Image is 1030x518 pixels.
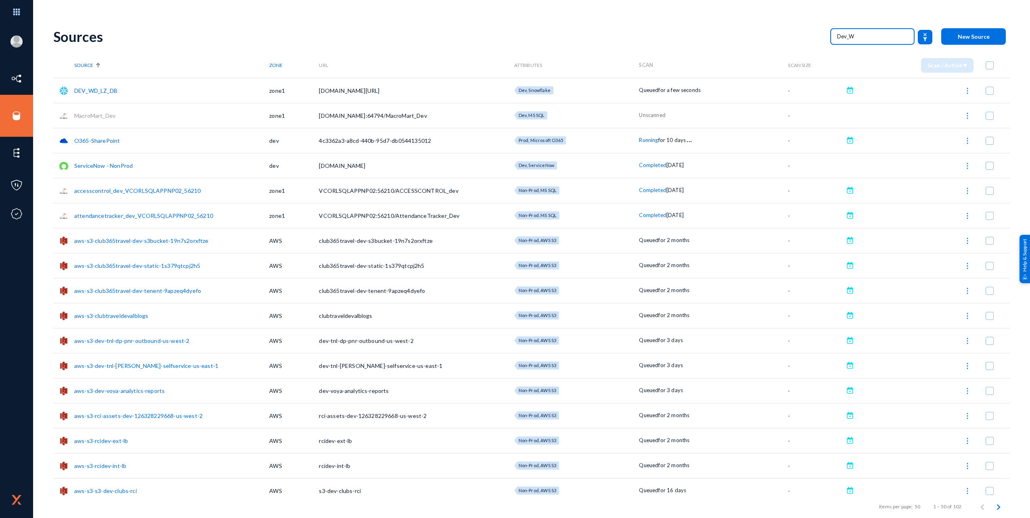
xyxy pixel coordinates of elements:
[269,153,319,178] td: dev
[690,134,692,144] span: .
[519,413,557,418] span: Non-Prod, AWS S3
[639,112,665,118] span: Unscanned
[639,462,658,468] span: Queued
[59,411,68,420] img: s3.png
[319,362,442,369] span: dev-tnl-[PERSON_NAME]-selfservice-us-east-1
[658,312,689,318] span: for 2 months
[74,137,120,144] a: O365-SharePoint
[658,387,683,393] span: for 3 days
[269,353,319,378] td: AWS
[269,128,319,153] td: dev
[10,110,23,122] img: icon-sources.svg
[519,138,563,143] span: Prod, Microsoft O365
[269,303,319,328] td: AWS
[319,237,432,244] span: club365travel-dev-s3bucket-19n7s2orxftze
[59,437,68,445] img: s3.png
[519,113,545,118] span: Dev, MS SQL
[639,62,653,68] span: Scan
[658,87,701,93] span: for a few seconds
[639,87,658,93] span: Queued
[319,162,365,169] span: [DOMAIN_NAME]
[1020,235,1030,283] div: Help & Support
[639,387,658,393] span: Queued
[319,412,427,419] span: rci-assets-dev-126328229668-us-west-2
[519,388,557,393] span: Non-Prod, AWS S3
[59,236,68,245] img: s3.png
[59,462,68,470] img: s3.png
[319,387,389,394] span: dev-voya-analytics-reports
[319,137,431,144] span: 4c3362a3-a8cd-440b-95d7-db0544135012
[639,337,658,343] span: Queued
[74,187,201,194] a: accesscontrol_dev_VCORLSQLAPPNP02_56210
[963,87,971,95] img: icon-more.svg
[74,212,213,219] a: attendancetracker_dev_VCORLSQLAPPNP02_56210
[74,287,201,294] a: aws-s3-club365travel-dev-tenent-9apzeq4dyefo
[519,88,551,93] span: Dev, Snowflake
[319,312,372,319] span: clubtraveldevalblogs
[788,203,844,228] td: -
[269,403,319,428] td: AWS
[319,187,458,194] span: VCORLSQLAPPNP02:56210/ACCESSCONTROL_dev
[74,412,203,419] a: aws-s3-rci-assets-dev-126328229668-us-west-2
[658,137,686,143] span: for 10 days
[269,62,283,68] span: Zone
[74,87,117,94] a: DEV_WD_LZ_DB
[74,387,165,394] a: aws-s3-dev-voya-analytics-reports
[963,137,971,145] img: icon-more.svg
[74,462,126,469] a: aws-s3-rcidev-int-lb
[658,412,689,418] span: for 2 months
[59,286,68,295] img: s3.png
[319,112,427,119] span: [DOMAIN_NAME]:64794/MacroMart_Dev
[514,62,542,68] span: Attributes
[59,211,68,220] img: sqlserver.png
[837,30,908,42] input: Filter
[319,487,361,494] span: s3-dev-clubs-rci
[639,412,658,418] span: Queued
[74,337,189,344] a: aws-s3-dev-tnl-dp-pnr-outbound-us-west-2
[963,112,971,120] img: icon-more.svg
[269,453,319,478] td: AWS
[639,212,666,218] span: Completed
[788,478,844,503] td: -
[689,134,690,144] span: .
[666,212,684,218] span: [DATE]
[963,262,971,270] img: icon-more.svg
[639,487,658,493] span: Queued
[788,328,844,353] td: -
[941,28,1006,45] button: New Source
[658,237,689,243] span: for 2 months
[639,237,658,243] span: Queued
[788,178,844,203] td: -
[519,163,554,168] span: Dev, ServiceNow
[269,378,319,403] td: AWS
[269,478,319,503] td: AWS
[519,363,557,368] span: Non-Prod, AWS S3
[319,337,413,344] span: dev-tnl-dp-pnr-outbound-us-west-2
[10,73,23,85] img: icon-inventory.svg
[519,313,557,318] span: Non-Prod, AWS S3
[74,362,218,369] a: aws-s3-dev-tnl-[PERSON_NAME]-selfservice-us-east-1
[788,453,844,478] td: -
[639,262,658,268] span: Queued
[519,438,557,443] span: Non-Prod, AWS S3
[59,386,68,395] img: s3.png
[879,503,913,510] div: Items per page:
[269,278,319,303] td: AWS
[963,312,971,320] img: icon-more.svg
[915,503,920,510] div: 50
[687,134,688,144] span: .
[319,87,379,94] span: [DOMAIN_NAME][URL]
[269,78,319,103] td: zone1
[74,237,209,244] a: aws-s3-club365travel-dev-s3bucket-19n7s2orxftze
[319,62,328,68] span: URL
[59,361,68,370] img: s3.png
[963,187,971,195] img: icon-more.svg
[963,462,971,470] img: icon-more.svg
[963,237,971,245] img: icon-more.svg
[963,287,971,295] img: icon-more.svg
[658,287,689,293] span: for 2 months
[10,36,23,48] img: blank-profile-picture.png
[658,462,689,468] span: for 2 months
[269,62,319,68] div: Zone
[788,253,844,278] td: -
